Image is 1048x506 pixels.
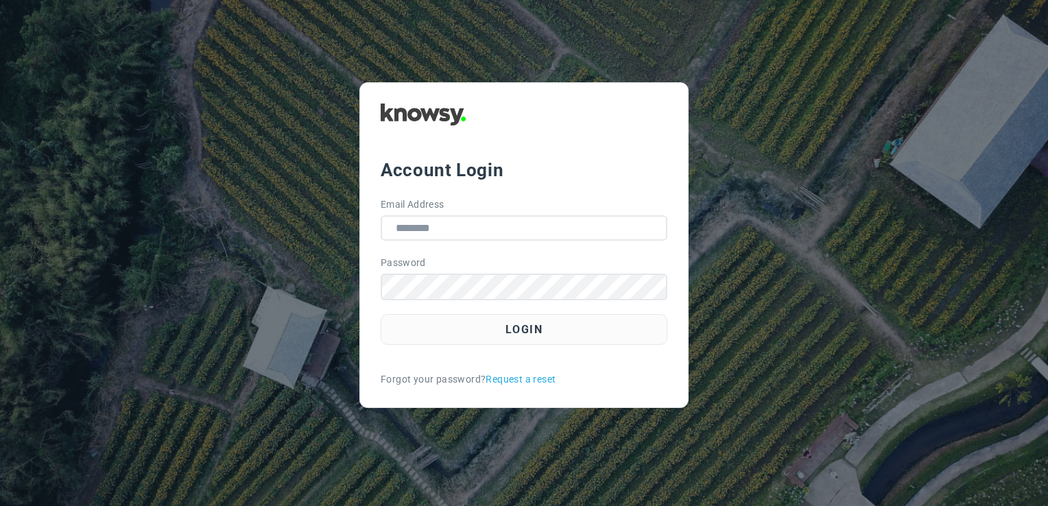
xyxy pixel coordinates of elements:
[381,158,667,182] div: Account Login
[486,372,556,387] a: Request a reset
[381,314,667,345] button: Login
[381,372,667,387] div: Forgot your password?
[381,256,426,270] label: Password
[381,197,444,212] label: Email Address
